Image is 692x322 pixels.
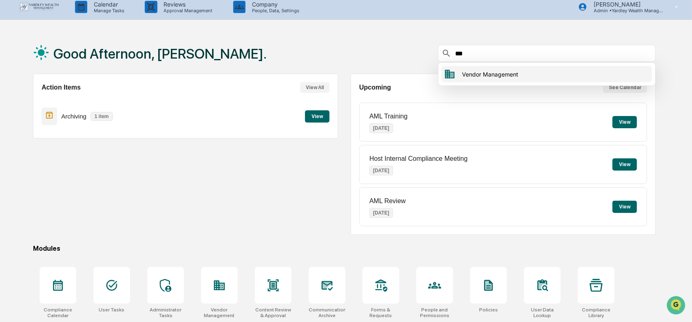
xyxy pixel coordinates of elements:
[462,71,650,78] span: Vendor Management
[479,307,498,313] div: Policies
[363,307,399,318] div: Forms & Requests
[53,46,267,62] h1: Good Afternoon, [PERSON_NAME].
[99,307,124,313] div: User Tasks
[91,112,113,121] p: 1 item
[666,295,688,317] iframe: Open customer support
[21,37,135,45] input: Clear
[33,245,656,252] div: Modules
[359,84,391,91] h2: Upcoming
[16,102,53,110] span: Preclearance
[42,84,81,91] h2: Action Items
[8,62,23,77] img: 1746055101610-c473b297-6a78-478c-a979-82029cc54cd1
[16,118,51,126] span: Data Lookup
[20,2,59,11] img: logo
[157,8,217,13] p: Approval Management
[8,17,148,30] p: How can we help?
[369,113,408,120] p: AML Training
[369,155,468,162] p: Host Internal Compliance Meeting
[28,62,134,70] div: Start new chat
[139,64,148,74] button: Start new chat
[81,138,99,144] span: Pylon
[8,118,15,125] div: 🔎
[245,8,303,13] p: People, Data, Settings
[612,201,637,213] button: View
[57,137,99,144] a: Powered byPylon
[5,114,55,129] a: 🔎Data Lookup
[157,1,217,8] p: Reviews
[305,112,329,120] a: View
[255,307,292,318] div: Content Review & Approval
[56,99,104,114] a: 🗄️Attestations
[587,8,663,13] p: Admin • Yardley Wealth Management
[59,103,66,110] div: 🗄️
[369,208,393,218] p: [DATE]
[612,158,637,171] button: View
[28,70,103,77] div: We're available if you need us!
[245,1,303,8] p: Company
[300,82,329,93] button: View All
[612,116,637,128] button: View
[524,307,561,318] div: User Data Lookup
[369,123,393,133] p: [DATE]
[309,307,345,318] div: Communications Archive
[369,166,393,175] p: [DATE]
[61,113,86,120] p: Archiving
[416,307,453,318] div: People and Permissions
[578,307,615,318] div: Compliance Library
[67,102,101,110] span: Attestations
[87,1,128,8] p: Calendar
[8,103,15,110] div: 🖐️
[369,197,406,205] p: AML Review
[201,307,238,318] div: Vendor Management
[40,307,76,318] div: Compliance Calendar
[603,82,647,93] button: See Calendar
[587,1,663,8] p: [PERSON_NAME]
[5,99,56,114] a: 🖐️Preclearance
[147,307,184,318] div: Administrator Tasks
[87,8,128,13] p: Manage Tasks
[305,110,329,123] button: View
